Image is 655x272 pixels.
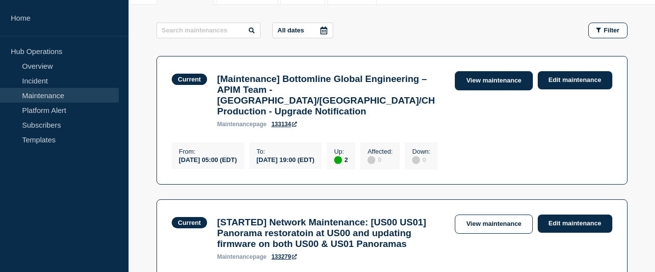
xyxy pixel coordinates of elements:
div: [DATE] 19:00 (EDT) [257,155,314,163]
div: disabled [367,156,375,164]
a: 133134 [271,121,297,128]
a: Edit maintenance [538,215,612,233]
a: View maintenance [455,215,532,234]
a: View maintenance [455,71,532,90]
button: All dates [272,23,333,38]
button: Filter [588,23,628,38]
h3: [STARTED] Network Maintenance: [US00 US01] Panorama restoratoin at US00 and updating firmware on ... [217,217,445,249]
p: All dates [278,27,304,34]
div: Current [178,76,201,83]
div: [DATE] 05:00 (EDT) [179,155,237,163]
input: Search maintenances [157,23,261,38]
p: To : [257,148,314,155]
a: Edit maintenance [538,71,612,89]
p: Down : [412,148,430,155]
span: maintenance [217,253,253,260]
div: 0 [367,155,393,164]
p: page [217,253,266,260]
p: Up : [334,148,348,155]
p: Affected : [367,148,393,155]
h3: [Maintenance] Bottomline Global Engineering – APIM Team - [GEOGRAPHIC_DATA]/[GEOGRAPHIC_DATA]/CH ... [217,74,445,117]
span: Filter [604,27,620,34]
div: Current [178,219,201,226]
p: page [217,121,266,128]
div: up [334,156,342,164]
div: disabled [412,156,420,164]
p: From : [179,148,237,155]
a: 133279 [271,253,297,260]
div: 0 [412,155,430,164]
div: 2 [334,155,348,164]
span: maintenance [217,121,253,128]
